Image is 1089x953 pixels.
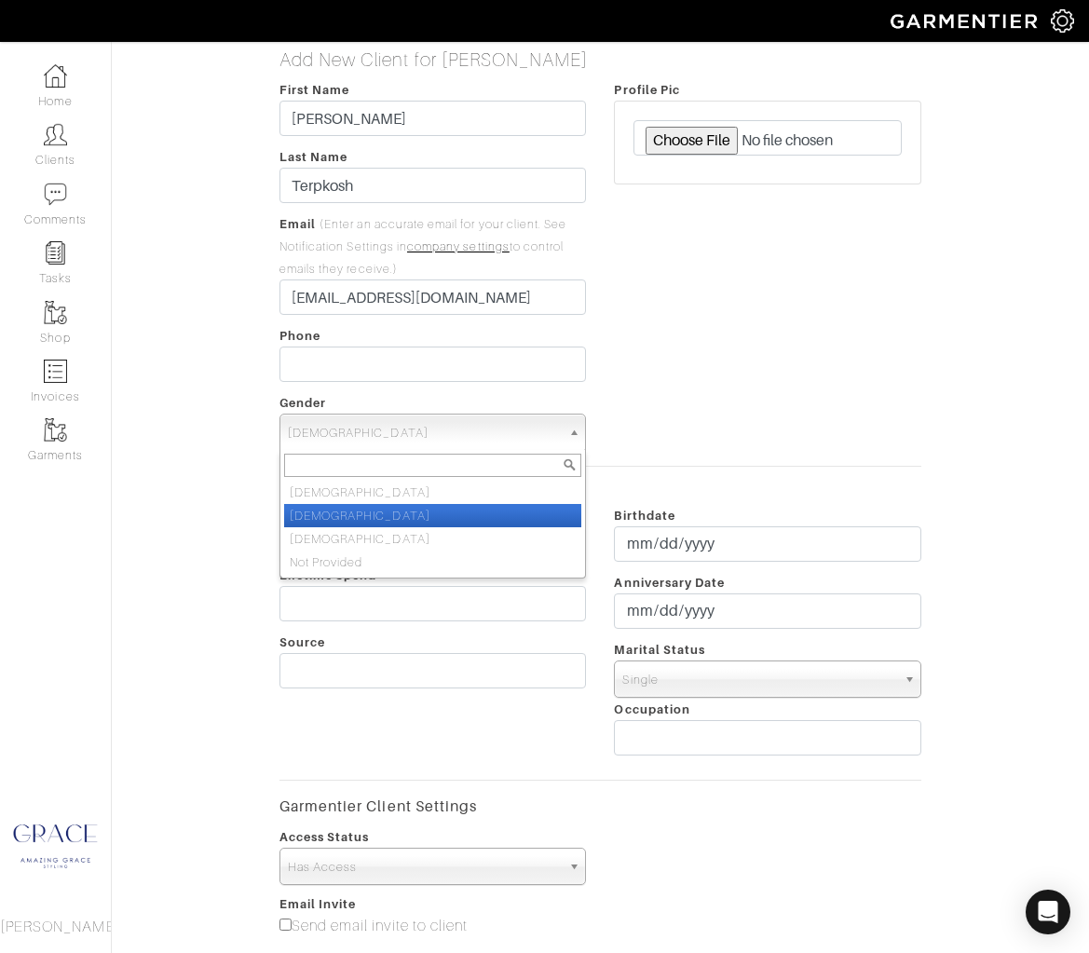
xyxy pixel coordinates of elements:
[44,123,67,146] img: clients-icon-6bae9207a08558b7cb47a8932f037763ab4055f8c8b6bfacd5dc20c3e0201464.png
[279,919,292,931] input: Send email invite to client
[614,83,680,97] span: Profile Pic
[622,661,896,699] span: Single
[279,329,320,343] span: Phone
[279,915,468,937] label: Send email invite to client
[279,635,325,649] span: Source
[44,418,67,442] img: garments-icon-b7da505a4dc4fd61783c78ac3ca0ef83fa9d6f193b1c9dc38574b1d14d53ca28.png
[44,241,67,265] img: reminder-icon-8004d30b9f0a5d33ae49ab947aed9ed385cf756f9e5892f1edd6e32f2345188e.png
[288,415,562,452] span: [DEMOGRAPHIC_DATA]
[614,576,725,590] span: Anniversary Date
[44,183,67,206] img: comment-icon-a0a6a9ef722e966f86d9cbdc48e553b5cf19dbc54f86b18d962a5391bc8f6eb6.png
[279,217,316,231] span: Email
[279,830,370,844] span: Access Status
[284,551,582,574] li: Not Provided
[44,64,67,88] img: dashboard-icon-dbcd8f5a0b271acd01030246c82b418ddd0df26cd7fceb0bd07c9910d44c42f6.png
[614,509,674,523] span: Birthdate
[279,48,921,71] h5: Add New Client for [PERSON_NAME]
[1026,890,1070,934] div: Open Intercom Messenger
[407,240,510,253] a: company settings
[279,218,567,276] span: (Enter an accurate email for your client. See Notification Settings in to control emails they rec...
[1051,9,1074,33] img: gear-icon-white-bd11855cb880d31180b6d7d6211b90ccbf57a29d726f0c71d8c61bd08dd39cc2.png
[279,83,350,97] span: First Name
[288,849,562,886] span: Has Access
[614,702,690,716] span: Occupation
[284,504,582,527] li: [DEMOGRAPHIC_DATA]
[284,527,582,551] li: [DEMOGRAPHIC_DATA]
[279,150,347,164] span: Last Name
[279,797,477,815] strong: Garmentier Client Settings
[614,643,705,657] span: Marital Status
[881,5,1051,37] img: garmentier-logo-header-white-b43fb05a5012e4ada735d5af1a66efaba907eab6374d6393d1fbf88cb4ef424d.png
[284,481,582,504] li: [DEMOGRAPHIC_DATA]
[44,301,67,324] img: garments-icon-b7da505a4dc4fd61783c78ac3ca0ef83fa9d6f193b1c9dc38574b1d14d53ca28.png
[44,360,67,383] img: orders-icon-0abe47150d42831381b5fb84f609e132dff9fe21cb692f30cb5eec754e2cba89.png
[279,396,326,410] span: Gender
[279,897,357,911] span: Email Invite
